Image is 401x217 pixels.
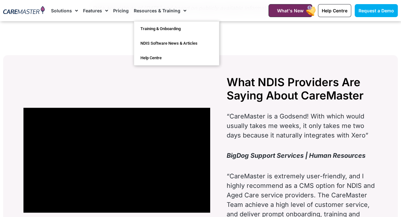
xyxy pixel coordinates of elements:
b: BigDog Support Services | Human Resources [227,152,365,159]
h2: What NDIS Providers Are Saying About CareMaster [227,75,378,102]
span: What's New [277,8,304,13]
img: CareMaster Logo [3,6,45,15]
a: What's New [268,4,312,17]
p: “CareMaster is a Godsend! With which would usually takes me weeks, it only takes me two days beca... [227,112,378,140]
a: Request a Demo [355,4,398,17]
iframe: CareMaster NDIS Software Testimonial | BigDog Support Services [23,108,210,213]
a: Help Centre [134,51,219,65]
a: NDIS Software News & Articles [134,36,219,51]
span: Help Centre [322,8,347,13]
span: Request a Demo [359,8,394,13]
a: Help Centre [318,4,351,17]
ul: Resources & Training [134,21,219,66]
a: Training & Onboarding [134,22,219,36]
